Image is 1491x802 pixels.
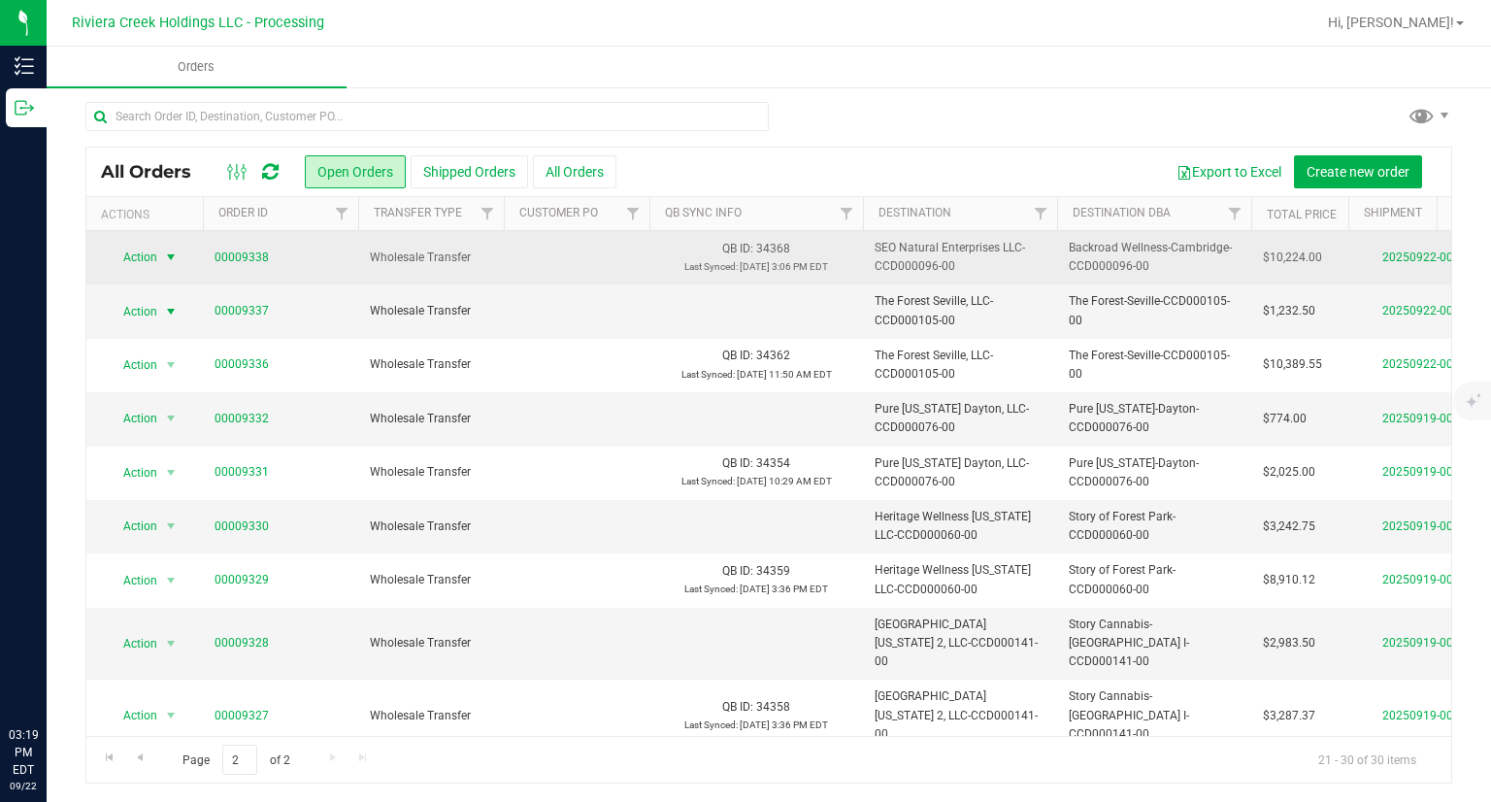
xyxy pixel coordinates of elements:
[159,351,183,379] span: select
[1382,519,1460,533] a: 20250919-004
[740,719,828,730] span: [DATE] 3:36 PM EDT
[159,513,183,540] span: select
[215,355,269,374] a: 00009336
[875,239,1045,276] span: SEO Natural Enterprises LLC-CCD000096-00
[756,349,790,362] span: 34362
[305,155,406,188] button: Open Orders
[1263,302,1315,320] span: $1,232.50
[374,206,462,219] a: Transfer Type
[875,400,1045,437] span: Pure [US_STATE] Dayton, LLC-CCD000076-00
[722,242,753,255] span: QB ID:
[370,707,492,725] span: Wholesale Transfer
[1303,745,1432,774] span: 21 - 30 of 30 items
[1364,206,1422,219] a: Shipment
[1294,155,1422,188] button: Create new order
[533,155,616,188] button: All Orders
[370,302,492,320] span: Wholesale Transfer
[1069,508,1240,545] span: Story of Forest Park-CCD000060-00
[9,726,38,779] p: 03:19 PM EDT
[15,98,34,117] inline-svg: Outbound
[159,244,183,271] span: select
[215,634,269,652] a: 00009328
[1069,454,1240,491] span: Pure [US_STATE]-Dayton-CCD000076-00
[166,745,306,775] span: Page of 2
[1164,155,1294,188] button: Export to Excel
[722,564,753,578] span: QB ID:
[684,719,738,730] span: Last Synced:
[737,476,832,486] span: [DATE] 10:29 AM EDT
[159,630,183,657] span: select
[1069,239,1240,276] span: Backroad Wellness-Cambridge-CCD000096-00
[684,584,738,594] span: Last Synced:
[106,351,158,379] span: Action
[215,707,269,725] a: 00009327
[1382,636,1460,650] a: 20250919-002
[1328,15,1454,30] span: Hi, [PERSON_NAME]!
[370,518,492,536] span: Wholesale Transfer
[215,518,269,536] a: 00009330
[47,47,347,87] a: Orders
[370,634,492,652] span: Wholesale Transfer
[1382,357,1460,371] a: 20250922-001
[106,298,158,325] span: Action
[875,616,1045,672] span: [GEOGRAPHIC_DATA] [US_STATE] 2, LLC-CCD000141-00
[519,206,598,219] a: Customer PO
[756,456,790,470] span: 34354
[1382,304,1460,317] a: 20250922-002
[159,567,183,594] span: select
[665,206,742,219] a: QB Sync Info
[1069,687,1240,744] span: Story Cannabis-[GEOGRAPHIC_DATA] I-CCD000141-00
[151,58,241,76] span: Orders
[1263,355,1322,374] span: $10,389.55
[737,369,832,380] span: [DATE] 11:50 AM EDT
[1263,634,1315,652] span: $2,983.50
[215,463,269,482] a: 00009331
[1263,518,1315,536] span: $3,242.75
[756,564,790,578] span: 34359
[1069,561,1240,598] span: Story of Forest Park-CCD000060-00
[370,355,492,374] span: Wholesale Transfer
[411,155,528,188] button: Shipped Orders
[740,584,828,594] span: [DATE] 3:36 PM EDT
[215,410,269,428] a: 00009332
[106,459,158,486] span: Action
[1069,400,1240,437] span: Pure [US_STATE]-Dayton-CCD000076-00
[1382,573,1460,586] a: 20250919-003
[617,197,649,230] a: Filter
[681,476,735,486] span: Last Synced:
[878,206,951,219] a: Destination
[370,249,492,267] span: Wholesale Transfer
[681,369,735,380] span: Last Synced:
[106,702,158,729] span: Action
[159,405,183,432] span: select
[1263,410,1307,428] span: $774.00
[215,302,269,320] a: 00009337
[722,456,753,470] span: QB ID:
[1025,197,1057,230] a: Filter
[1263,463,1315,482] span: $2,025.00
[740,261,828,272] span: [DATE] 3:06 PM EDT
[875,561,1045,598] span: Heritage Wellness [US_STATE] LLC-CCD000060-00
[1382,251,1460,264] a: 20250922-003
[1382,709,1460,722] a: 20250919-001
[1382,465,1460,479] a: 20250919-005
[1263,571,1315,589] span: $8,910.12
[1382,412,1460,425] a: 20250919-006
[72,15,324,31] span: Riviera Creek Holdings LLC - Processing
[370,463,492,482] span: Wholesale Transfer
[370,410,492,428] span: Wholesale Transfer
[684,261,738,272] span: Last Synced:
[722,700,753,714] span: QB ID:
[1069,616,1240,672] span: Story Cannabis-[GEOGRAPHIC_DATA] I-CCD000141-00
[9,779,38,793] p: 09/22
[106,244,158,271] span: Action
[85,102,769,131] input: Search Order ID, Destination, Customer PO...
[472,197,504,230] a: Filter
[1069,347,1240,384] span: The Forest-Seville-CCD000105-00
[106,405,158,432] span: Action
[1263,249,1322,267] span: $10,224.00
[215,571,269,589] a: 00009329
[159,298,183,325] span: select
[1073,206,1171,219] a: Destination DBA
[1307,164,1409,180] span: Create new order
